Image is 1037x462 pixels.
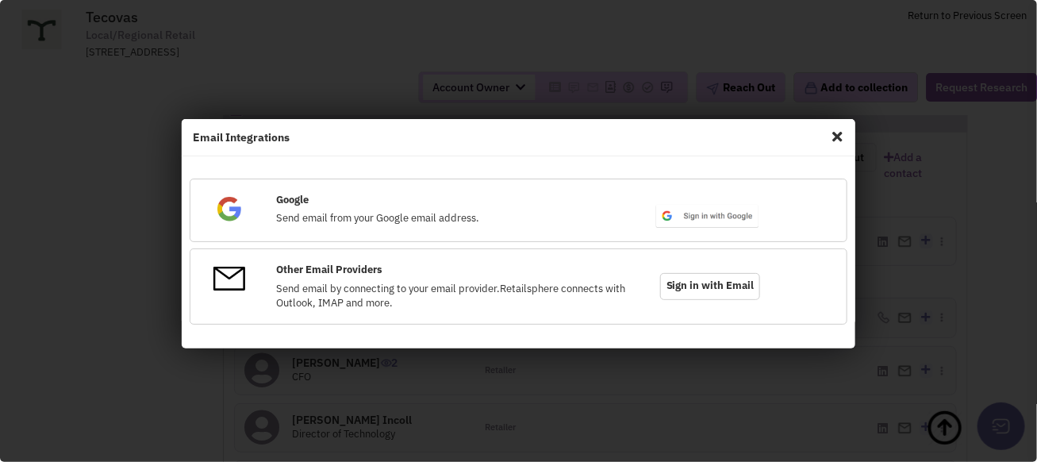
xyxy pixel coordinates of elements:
[213,263,245,295] img: OtherEmail.png
[660,273,760,300] span: Sign in with Email
[213,193,245,225] img: Google.png
[827,124,847,149] span: Close
[276,263,382,278] label: Other Email Providers
[276,193,309,208] label: Google
[193,130,845,144] h4: Email Integrations
[276,282,625,310] span: Send email by connecting to your email provider.Retailsphere connects with Outlook, IMAP and more.
[276,211,479,225] span: Send email from your Google email address.
[655,203,760,229] img: btn_google_signin_light_normal_web@2x.png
